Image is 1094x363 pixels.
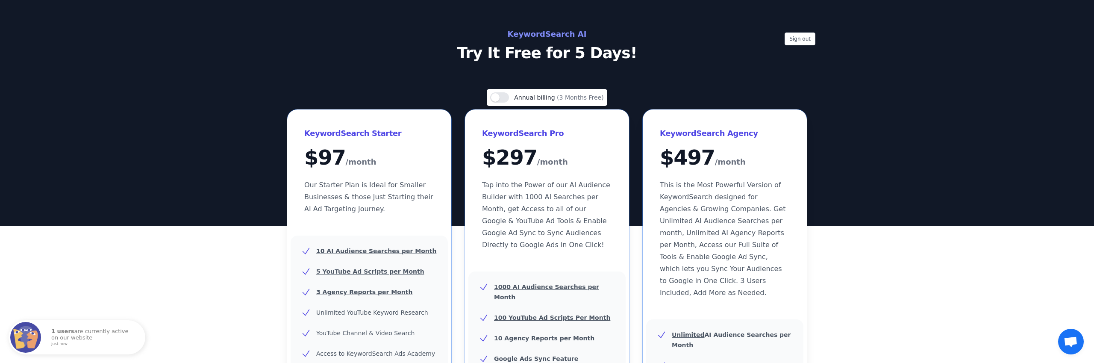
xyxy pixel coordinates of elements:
[316,350,435,357] span: Access to KeywordSearch Ads Academy
[494,314,610,321] u: 100 YouTube Ad Scripts Per Month
[356,27,738,41] h2: KeywordSearch AI
[51,328,74,334] strong: 1 users
[494,355,578,362] b: Google Ads Sync Feature
[715,155,746,169] span: /month
[304,147,434,169] div: $ 97
[356,44,738,62] p: Try It Free for 5 Days!
[672,331,705,338] u: Unlimited
[672,331,791,348] b: AI Audience Searches per Month
[346,155,376,169] span: /month
[1058,329,1084,354] div: Open chat
[660,147,790,169] div: $ 497
[660,127,790,140] h3: KeywordSearch Agency
[10,322,41,353] img: Fomo
[304,181,433,213] span: Our Starter Plan is Ideal for Smaller Businesses & those Just Starting their AI Ad Targeting Jour...
[304,127,434,140] h3: KeywordSearch Starter
[316,248,436,254] u: 10 AI Audience Searches per Month
[537,155,568,169] span: /month
[316,330,415,336] span: YouTube Channel & Video Search
[557,94,604,101] span: (3 Months Free)
[660,181,785,297] span: This is the Most Powerful Version of KeywordSearch designed for Agencies & Growing Companies. Get...
[482,127,612,140] h3: KeywordSearch Pro
[494,335,594,342] u: 10 Agency Reports per Month
[51,342,134,346] small: just now
[316,289,412,295] u: 3 Agency Reports per Month
[785,32,815,45] button: Sign out
[316,309,428,316] span: Unlimited YouTube Keyword Research
[494,283,599,301] u: 1000 AI Audience Searches per Month
[51,328,137,346] p: are currently active on our website
[316,268,424,275] u: 5 YouTube Ad Scripts per Month
[514,94,557,101] span: Annual billing
[482,181,610,249] span: Tap into the Power of our AI Audience Builder with 1000 AI Searches per Month, get Access to all ...
[482,147,612,169] div: $ 297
